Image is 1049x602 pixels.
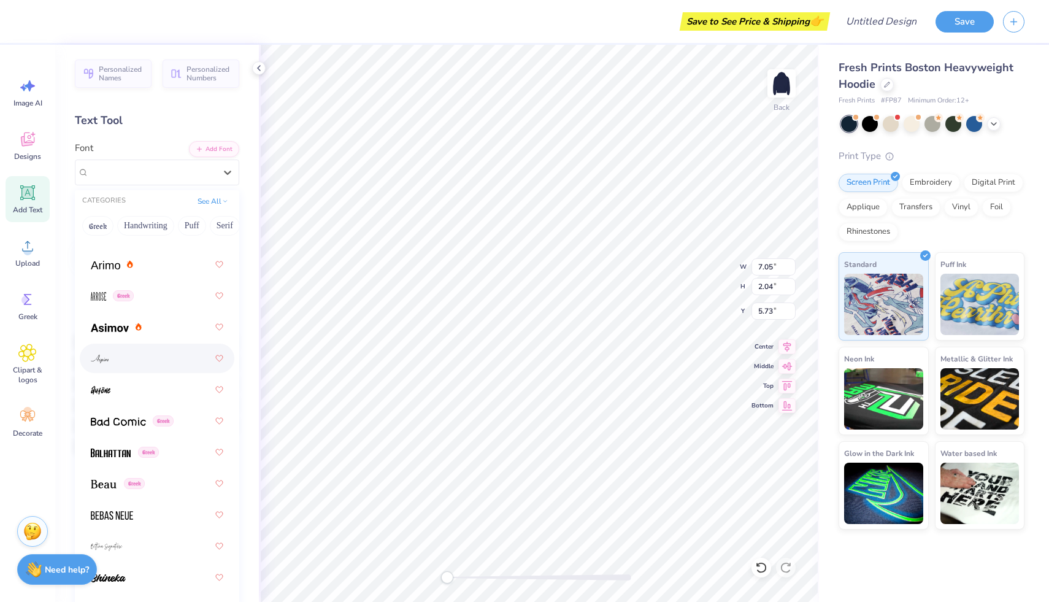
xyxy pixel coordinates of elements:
[774,102,790,113] div: Back
[839,149,1024,163] div: Print Type
[839,60,1013,91] span: Fresh Prints Boston Heavyweight Hoodie
[194,195,232,207] button: See All
[751,361,774,371] span: Middle
[441,571,453,584] div: Accessibility label
[163,60,239,88] button: Personalized Numbers
[91,323,129,332] img: Asimov
[210,216,240,236] button: Serif
[75,112,239,129] div: Text Tool
[99,65,144,82] span: Personalized Names
[113,290,134,301] span: Greek
[769,71,794,96] img: Back
[844,368,923,430] img: Neon Ink
[940,368,1020,430] img: Metallic & Glitter Ink
[982,198,1011,217] div: Foil
[75,60,152,88] button: Personalized Names
[91,355,109,363] img: Aspire
[839,223,898,241] div: Rhinestones
[91,511,133,520] img: Bebas Neue
[91,449,131,457] img: Balhattan
[810,14,823,28] span: 👉
[82,216,113,236] button: Greek
[186,65,232,82] span: Personalized Numbers
[91,292,106,301] img: Arrose
[751,401,774,411] span: Bottom
[881,96,902,106] span: # FP87
[964,174,1023,192] div: Digital Print
[908,96,969,106] span: Minimum Order: 12 +
[844,463,923,524] img: Glow in the Dark Ink
[844,447,914,460] span: Glow in the Dark Ink
[891,198,940,217] div: Transfers
[839,96,875,106] span: Fresh Prints
[944,198,978,217] div: Vinyl
[836,9,926,34] input: Untitled Design
[844,258,877,271] span: Standard
[82,196,126,206] div: CATEGORIES
[902,174,960,192] div: Embroidery
[18,312,37,322] span: Greek
[91,480,117,488] img: Beau
[839,174,898,192] div: Screen Print
[117,216,174,236] button: Handwriting
[936,11,994,33] button: Save
[940,352,1013,365] span: Metallic & Glitter Ink
[13,428,42,438] span: Decorate
[178,216,206,236] button: Puff
[13,98,42,108] span: Image AI
[940,274,1020,335] img: Puff Ink
[189,141,239,157] button: Add Font
[138,447,159,458] span: Greek
[91,417,146,426] img: Bad Comic
[940,463,1020,524] img: Water based Ink
[153,415,174,426] span: Greek
[14,152,41,161] span: Designs
[91,261,120,269] img: Arimo
[940,258,966,271] span: Puff Ink
[940,447,997,460] span: Water based Ink
[91,574,126,582] img: Bhineka
[124,478,145,489] span: Greek
[15,258,40,268] span: Upload
[751,342,774,352] span: Center
[75,141,93,155] label: Font
[7,365,48,385] span: Clipart & logos
[844,352,874,365] span: Neon Ink
[91,542,123,551] img: Bettina Signature
[839,198,888,217] div: Applique
[13,205,42,215] span: Add Text
[91,386,110,395] img: Autone
[45,564,89,576] strong: Need help?
[751,381,774,391] span: Top
[683,12,827,31] div: Save to See Price & Shipping
[844,274,923,335] img: Standard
